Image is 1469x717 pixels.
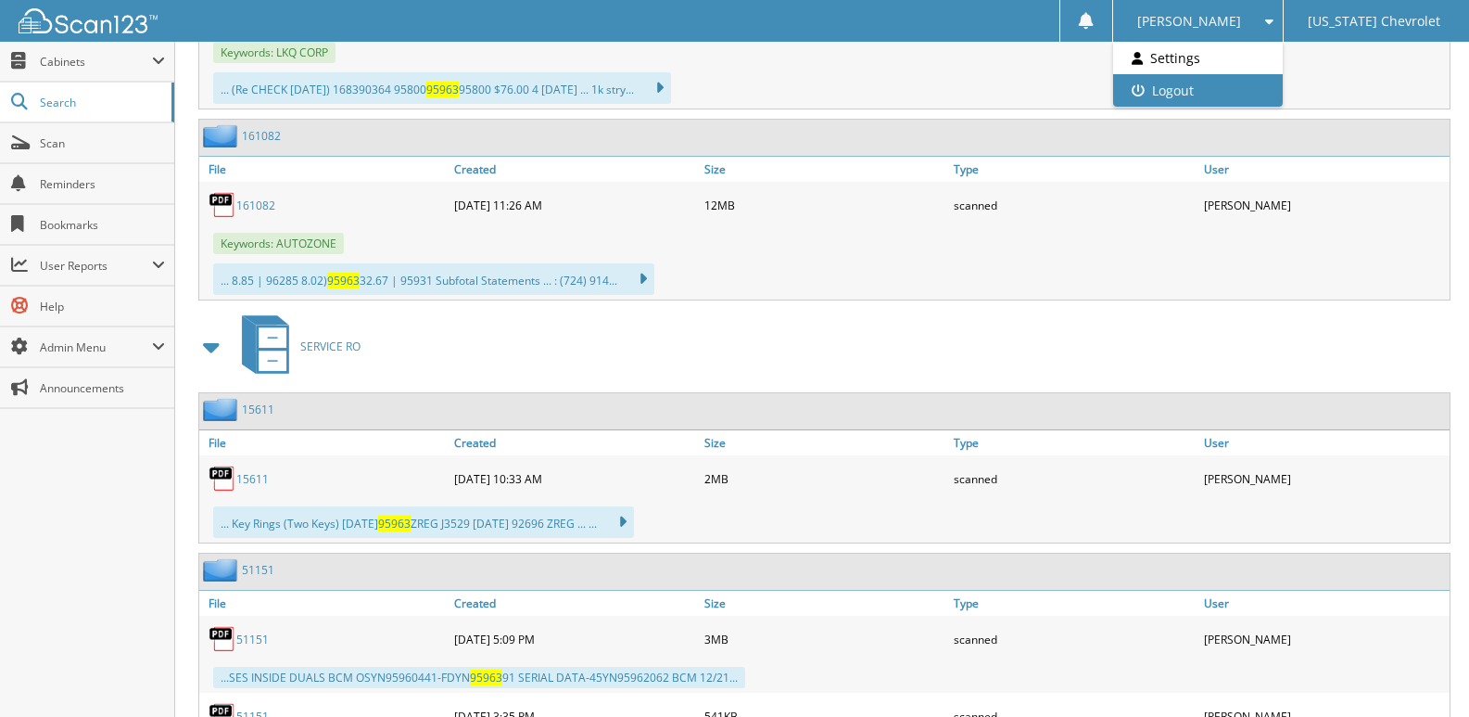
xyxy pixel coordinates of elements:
[1199,186,1450,224] div: [PERSON_NAME]
[203,398,242,421] img: folder2.png
[231,310,361,383] a: SERVICE RO
[949,460,1199,497] div: scanned
[40,54,152,70] span: Cabinets
[949,430,1199,455] a: Type
[450,157,700,182] a: Created
[40,299,165,314] span: Help
[40,135,165,151] span: Scan
[40,339,152,355] span: Admin Menu
[1199,621,1450,658] div: [PERSON_NAME]
[470,670,502,685] span: 95963
[203,558,242,582] img: folder2.png
[1308,16,1440,27] span: [US_STATE] Chevrolet
[213,263,654,295] div: ... 8.85 | 96285 8.02) 32.67 | 95931 Subfotal Statements ... : (724) 914...
[700,157,950,182] a: Size
[40,258,152,274] span: User Reports
[209,465,236,493] img: PDF.png
[213,667,745,688] div: ...SES INSIDE DUALS BCM OSYN95960441-FDYN 91 SERIAL DATA-45YN95962062 BCM 12/21...
[40,217,165,233] span: Bookmarks
[700,460,950,497] div: 2MB
[450,591,700,616] a: Created
[700,621,950,658] div: 3MB
[1199,157,1450,182] a: User
[1376,628,1469,717] iframe: Chat Widget
[213,506,634,538] div: ... Key Rings (Two Keys) [DATE] ZREG J3529 [DATE] 92696 ZREG ... ...
[242,562,274,578] a: 51151
[450,430,700,455] a: Created
[213,72,671,104] div: ... (Re CHECK [DATE]) 168390364 95800 95800 $76.00 4 [DATE] ... 1k stry...
[213,42,336,63] span: Keywords: LKQ CORP
[40,380,165,396] span: Announcements
[450,186,700,224] div: [DATE] 11:26 AM
[236,471,269,487] a: 15611
[1113,74,1283,107] a: Logout
[1113,42,1283,74] a: Settings
[949,591,1199,616] a: Type
[1199,430,1450,455] a: User
[450,460,700,497] div: [DATE] 10:33 AM
[40,95,162,110] span: Search
[378,516,411,531] span: 95963
[1199,460,1450,497] div: [PERSON_NAME]
[203,124,242,147] img: folder2.png
[300,339,361,354] span: SERVICE RO
[236,632,269,647] a: 51151
[1199,591,1450,616] a: User
[700,591,950,616] a: Size
[209,625,236,653] img: PDF.png
[949,157,1199,182] a: Type
[213,233,344,254] span: Keywords: AUTOZONE
[327,273,360,288] span: 95963
[426,82,459,97] span: 95963
[199,591,450,616] a: File
[19,8,158,33] img: scan123-logo-white.svg
[450,621,700,658] div: [DATE] 5:09 PM
[209,191,236,219] img: PDF.png
[949,621,1199,658] div: scanned
[949,186,1199,224] div: scanned
[40,176,165,192] span: Reminders
[700,430,950,455] a: Size
[1137,16,1241,27] span: [PERSON_NAME]
[242,128,281,144] a: 161082
[199,157,450,182] a: File
[242,402,274,417] a: 15611
[199,430,450,455] a: File
[700,186,950,224] div: 12MB
[236,198,275,213] a: 161082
